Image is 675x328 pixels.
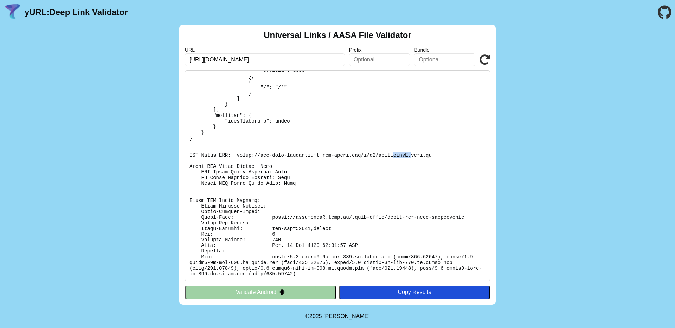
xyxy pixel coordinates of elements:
[305,305,369,328] footer: ©
[185,47,345,53] label: URL
[309,313,322,319] span: 2025
[185,53,345,66] input: Required
[264,30,411,40] h2: Universal Links / AASA File Validator
[25,7,128,17] a: yURL:Deep Link Validator
[185,286,336,299] button: Validate Android
[4,3,22,21] img: yURL Logo
[414,53,475,66] input: Optional
[342,289,487,295] div: Copy Results
[279,289,285,295] img: droidIcon.svg
[414,47,475,53] label: Bundle
[185,70,490,281] pre: Lorem ipsu do: sitam://consectetU.adip.el/.sedd-eiusm/tempo-inc-utla-etdoloremag Al Enimadmi: Ven...
[349,47,410,53] label: Prefix
[339,286,490,299] button: Copy Results
[323,313,370,319] a: Michael Ibragimchayev's Personal Site
[349,53,410,66] input: Optional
